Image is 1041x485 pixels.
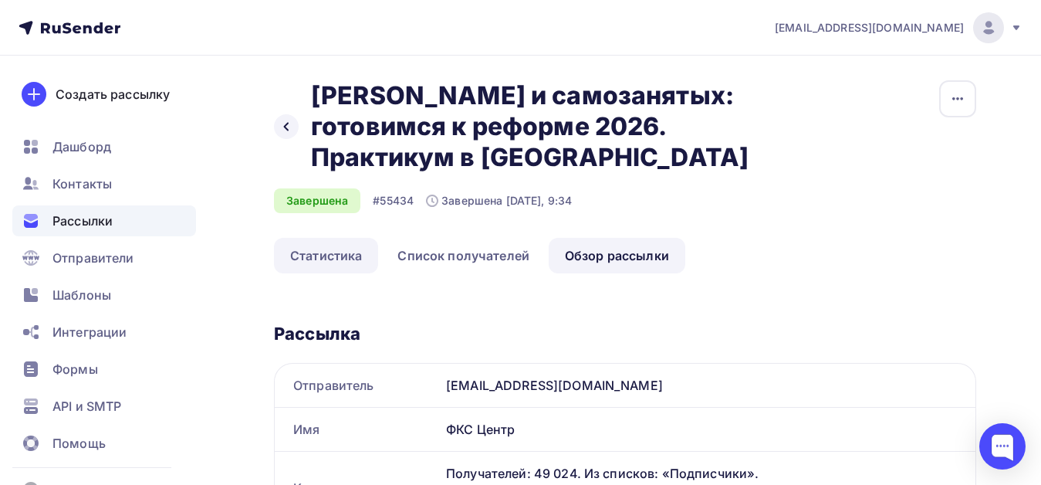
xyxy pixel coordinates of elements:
span: [EMAIL_ADDRESS][DOMAIN_NAME] [775,20,964,36]
div: [EMAIL_ADDRESS][DOMAIN_NAME] [440,364,975,407]
div: Рассылка [274,323,976,344]
span: Контакты [52,175,112,193]
a: Контакты [12,168,196,199]
span: Дашборд [52,137,111,156]
a: Шаблоны [12,280,196,310]
div: Завершена [DATE], 9:34 [426,193,572,209]
h2: [PERSON_NAME] и самозанятых: готовимся к реформе 2026. Практикум в [GEOGRAPHIC_DATA] [311,80,777,173]
a: Формы [12,354,196,385]
a: Отзывы [222,168,268,181]
span: Формы [52,360,98,378]
a: Дашборд [12,131,196,162]
span: API и SMTP [52,397,121,415]
div: ФКС Центр [440,408,975,451]
a: [PHONE_NUMBER] [35,230,132,242]
span: Помощь [52,434,106,453]
span: | [82,168,85,181]
a: О Компании [271,168,340,181]
span: | [219,168,222,181]
a: Все семинары [85,168,167,181]
span: Вы подписаны на нашу рассылку после участия в семинаре. Если рассылка пришла к вам по ошибке или ... [35,263,419,288]
a: Обзор рассылки [549,238,685,273]
div: #55434 [373,193,414,209]
a: Список получателей [381,238,546,273]
div: ФКС-Центр - повышение квалификации в области закупок, бухгалтерии и финансов [35,199,451,245]
span: Шаблоны [52,286,111,304]
div: Создать рассылку [56,85,170,103]
div: Отправитель [275,364,440,407]
a: [EMAIL_ADDRESS][DOMAIN_NAME] [775,12,1022,43]
a: отписаться можно здесь [35,288,167,300]
div: Имя [275,408,440,451]
span: Интеграции [52,323,127,341]
span: | [167,168,171,181]
div: Получателей: 49 024. Из списков: «Подписчики». [446,464,957,483]
a: Главная [35,168,82,181]
a: Отправители [12,242,196,273]
a: Статистика [274,238,378,273]
span: | [268,168,271,181]
a: Узнать подробнее [167,16,318,53]
span: Рассылки [52,212,113,230]
a: Лекторы [171,168,219,181]
span: Отправители [52,249,134,267]
a: Рассылки [12,205,196,236]
div: Завершена [274,188,360,213]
